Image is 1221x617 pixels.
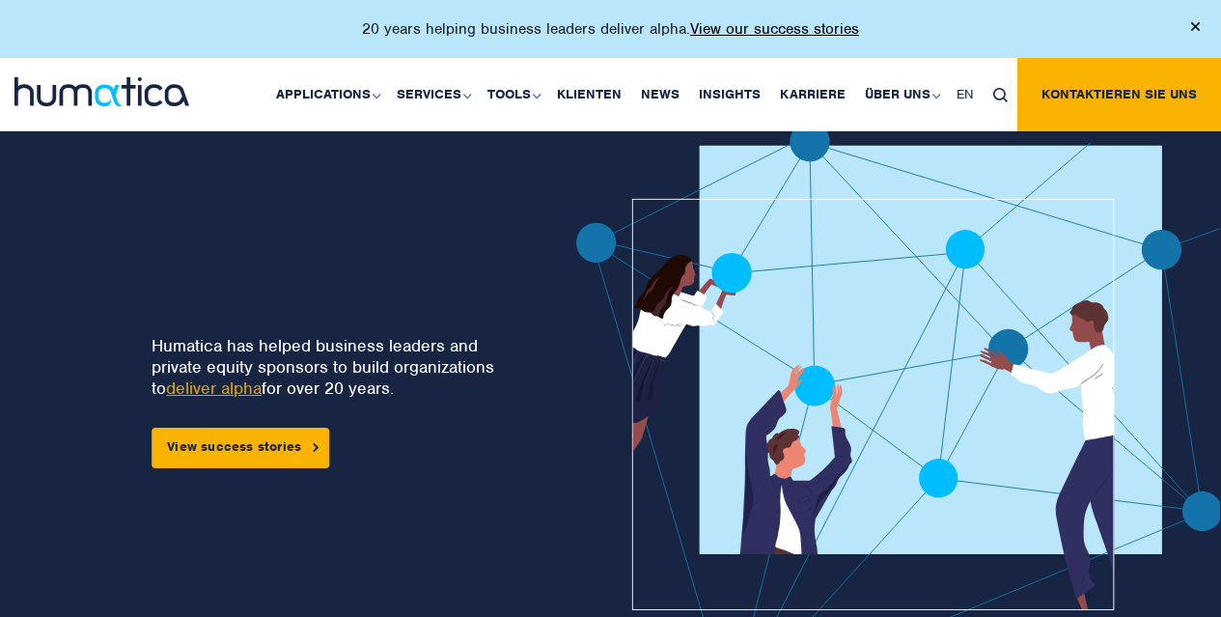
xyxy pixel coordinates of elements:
a: Klienten [547,58,631,131]
img: arrowicon [313,443,319,452]
a: View success stories [152,428,329,468]
a: Services [387,58,478,131]
a: Über uns [855,58,947,131]
a: News [631,58,689,131]
a: EN [947,58,984,131]
a: deliver alpha [166,378,262,399]
a: Tools [478,58,547,131]
img: search_icon [993,88,1008,102]
p: 20 years helping business leaders deliver alpha. [362,19,859,39]
img: logo [14,77,189,106]
a: Applications [266,58,387,131]
a: Insights [689,58,770,131]
a: View our success stories [690,19,859,39]
span: EN [957,86,974,102]
a: Karriere [770,58,855,131]
a: Kontaktieren Sie uns [1017,58,1221,131]
p: Humatica has helped business leaders and private equity sponsors to build organizations to for ov... [152,335,507,399]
